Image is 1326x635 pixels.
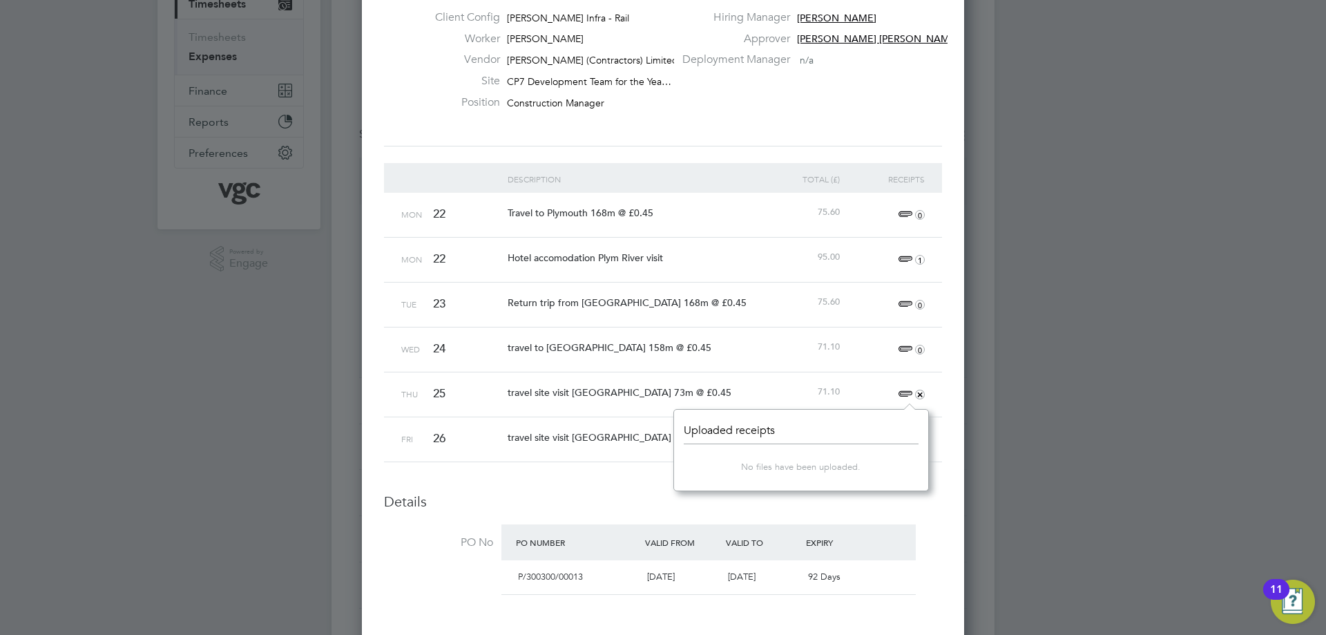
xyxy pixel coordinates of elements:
span: 71.10 [818,341,840,352]
div: Description [504,163,759,195]
header: Uploaded receipts [684,424,919,444]
p: No files have been uploaded. [684,462,919,473]
i: + [913,388,927,401]
span: 22 [433,252,445,266]
span: travel site visit [GEOGRAPHIC_DATA] 73m @ £0.45 [508,431,731,444]
span: travel site visit [GEOGRAPHIC_DATA] 73m @ £0.45 [508,386,731,399]
span: 22 [433,207,445,221]
label: Deployment Manager [674,53,790,67]
span: Mon [401,254,422,265]
i: 1 [915,255,925,265]
span: Fri [401,433,413,444]
label: Site [424,74,500,88]
div: Expiry [803,530,883,555]
span: P/300300/00013 [518,571,583,582]
span: 75.60 [818,296,840,307]
span: [PERSON_NAME] [797,12,876,24]
span: [DATE] [647,571,675,582]
label: Approver [674,32,790,46]
span: 23 [433,296,445,311]
span: 71.10 [818,386,840,397]
span: [PERSON_NAME] [507,32,584,45]
div: Receipts [843,163,928,195]
i: 0 [915,345,925,354]
span: travel to [GEOGRAPHIC_DATA] 158m @ £0.45 [508,341,711,354]
i: 0 [915,300,925,310]
span: Return trip from [GEOGRAPHIC_DATA] 168m @ £0.45 [508,296,747,309]
label: PO No [384,536,493,550]
span: 25 [433,386,445,401]
span: Thu [401,388,418,399]
button: Open Resource Center, 11 new notifications [1271,580,1315,624]
span: Hotel accomodation Plym River visit [508,252,663,264]
span: CP7 Development Team for the Yea… [507,75,671,88]
i: 0 [915,210,925,220]
label: Hiring Manager [674,10,790,25]
span: [PERSON_NAME] [PERSON_NAME] [797,32,959,45]
span: [DATE] [728,571,756,582]
div: Valid From [642,530,722,555]
label: Position [424,95,500,110]
label: Worker [424,32,500,46]
span: Travel to Plymouth 168m @ £0.45 [508,207,653,219]
span: Construction Manager [507,97,604,109]
span: 92 Days [808,571,840,582]
div: Total (£) [758,163,843,195]
span: Mon [401,209,422,220]
span: [PERSON_NAME] (Contractors) Limited [507,54,678,66]
span: 24 [433,341,445,356]
label: Client Config [424,10,500,25]
span: 26 [433,431,445,446]
div: Valid To [722,530,803,555]
label: Vendor [424,53,500,67]
h3: Details [384,493,942,511]
span: [PERSON_NAME] Infra - Rail [507,12,629,24]
span: Wed [401,343,420,354]
div: 11 [1270,589,1282,607]
span: 75.60 [818,206,840,218]
span: Tue [401,298,416,310]
span: 95.00 [818,251,840,263]
div: PO Number [512,530,642,555]
span: n/a [800,54,814,66]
